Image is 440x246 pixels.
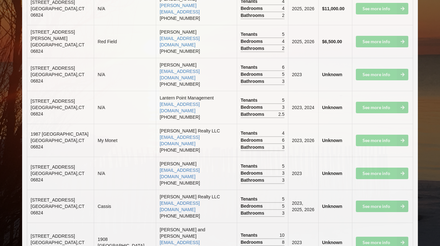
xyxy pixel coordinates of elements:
span: Tenants [241,130,259,136]
td: [PERSON_NAME] [PHONE_NUMBER] [156,157,237,190]
span: 4 [282,5,284,12]
span: Bedrooms [241,170,264,176]
span: [STREET_ADDRESS] [31,66,75,71]
span: 10 [280,232,285,238]
span: 5 [282,97,284,103]
span: Bathrooms [241,144,266,150]
td: [PERSON_NAME] Realty LLC [PHONE_NUMBER] [156,124,237,157]
span: [STREET_ADDRESS][PERSON_NAME] [31,29,75,41]
td: [PERSON_NAME] Realty LLC [PHONE_NUMBER] [156,190,237,223]
td: N/A [94,58,156,91]
a: [EMAIL_ADDRESS][DOMAIN_NAME] [160,69,200,80]
span: 4 [282,38,284,44]
span: Bedrooms [241,137,264,143]
span: 5 [282,196,284,202]
td: N/A [94,91,156,124]
span: 4 [282,130,284,136]
span: [STREET_ADDRESS] [31,197,75,202]
span: 3 [282,78,284,84]
b: $11,000.00 [322,6,345,11]
span: 2 [282,45,284,52]
span: 3 [282,170,284,176]
span: Bathrooms [241,210,266,216]
span: Bedrooms [241,5,264,12]
span: Tenants [241,196,259,202]
td: Lantern Point Management [PHONE_NUMBER] [156,91,237,124]
span: 3 [282,210,284,216]
span: [GEOGRAPHIC_DATA] , CT 06824 [31,72,84,83]
span: Bedrooms [241,104,264,110]
b: Unknown [322,240,342,245]
span: Tenants [241,64,259,70]
td: Cassis [94,190,156,223]
b: Unknown [322,105,342,110]
span: 2 [282,12,284,19]
span: [GEOGRAPHIC_DATA] , CT 06824 [31,171,84,182]
b: Unknown [322,138,342,143]
span: [GEOGRAPHIC_DATA] , CT 06824 [31,105,84,116]
td: N/A [94,157,156,190]
span: Bedrooms [241,38,264,44]
span: [GEOGRAPHIC_DATA] , CT 06824 [31,138,84,149]
span: 8 [282,239,284,245]
span: 6 [282,137,284,143]
span: Bathrooms [241,78,266,84]
span: 5 [282,163,284,169]
span: [GEOGRAPHIC_DATA] , CT 06824 [31,42,84,54]
span: 5 [282,71,284,77]
span: Tenants [241,31,259,37]
b: Unknown [322,171,342,176]
span: [STREET_ADDRESS] [31,164,75,170]
span: 5 [282,203,284,209]
a: [EMAIL_ADDRESS][DOMAIN_NAME] [160,36,200,47]
td: 2023 [288,58,318,91]
span: 3 [282,144,284,150]
td: 2023 [288,157,318,190]
b: $6,500.00 [322,39,342,44]
span: 3 [282,104,284,110]
td: 2023, 2026 [288,124,318,157]
span: Tenants [241,97,259,103]
span: [GEOGRAPHIC_DATA] , CT 06824 [31,204,84,215]
td: [PERSON_NAME] [PHONE_NUMBER] [156,58,237,91]
span: Bedrooms [241,203,264,209]
span: Bedrooms [241,71,264,77]
td: 2023, 2024 [288,91,318,124]
a: [EMAIL_ADDRESS][DOMAIN_NAME] [160,135,200,146]
span: Bathrooms [241,111,266,117]
a: [PERSON_NAME][EMAIL_ADDRESS] [160,3,200,14]
td: [PERSON_NAME] [PHONE_NUMBER] [156,25,237,58]
td: 2023, 2025, 2026 [288,190,318,223]
span: 3 [282,177,284,183]
span: Bathrooms [241,177,266,183]
b: Unknown [322,204,342,209]
span: 2.5 [278,111,284,117]
span: 6 [282,64,284,70]
a: [EMAIL_ADDRESS][DOMAIN_NAME] [160,102,200,113]
span: Bedrooms [241,239,264,245]
b: Unknown [322,72,342,77]
span: Bathrooms [241,45,266,52]
span: [STREET_ADDRESS] [31,99,75,104]
span: Tenants [241,232,259,238]
span: Tenants [241,163,259,169]
span: [GEOGRAPHIC_DATA] , CT 06824 [31,6,84,18]
span: 5 [282,31,284,37]
td: Red Field [94,25,156,58]
span: Bathrooms [241,12,266,19]
span: 1987 [GEOGRAPHIC_DATA] [31,131,89,137]
td: My Monet [94,124,156,157]
td: 2025, 2026 [288,25,318,58]
span: [STREET_ADDRESS] [31,234,75,239]
a: [EMAIL_ADDRESS][DOMAIN_NAME] [160,201,200,212]
a: [EMAIL_ADDRESS][DOMAIN_NAME] [160,168,200,179]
